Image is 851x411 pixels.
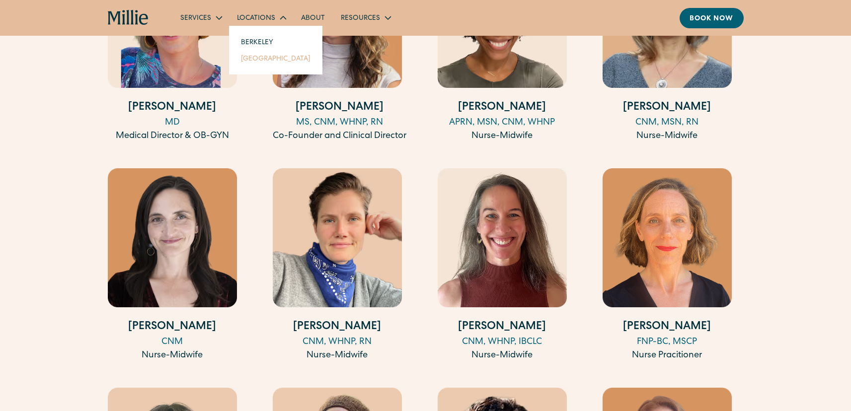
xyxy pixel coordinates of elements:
[438,116,567,130] div: APRN, MSN, CNM, WHNP
[603,130,732,143] div: Nurse-Midwife
[293,9,333,26] a: About
[603,116,732,130] div: CNM, MSN, RN
[680,8,744,28] a: Book now
[690,14,734,24] div: Book now
[273,336,402,349] div: CNM, WHNP, RN
[603,349,732,362] div: Nurse Pracitioner
[108,100,237,116] h4: [PERSON_NAME]
[108,336,237,349] div: CNM
[108,130,237,143] div: Medical Director & OB-GYN
[273,130,406,143] div: Co-Founder and Clinical Director
[603,336,732,349] div: FNP-BC, MSCP
[237,13,275,24] div: Locations
[438,168,567,362] a: [PERSON_NAME]CNM, WHNP, IBCLCNurse-Midwife
[273,168,402,362] a: [PERSON_NAME]CNM, WHNP, RNNurse-Midwife
[180,13,211,24] div: Services
[273,319,402,336] h4: [PERSON_NAME]
[172,9,229,26] div: Services
[233,34,318,50] a: Berkeley
[273,100,406,116] h4: [PERSON_NAME]
[333,9,398,26] div: Resources
[108,116,237,130] div: MD
[438,349,567,362] div: Nurse-Midwife
[603,100,732,116] h4: [PERSON_NAME]
[108,349,237,362] div: Nurse-Midwife
[438,130,567,143] div: Nurse-Midwife
[273,349,402,362] div: Nurse-Midwife
[438,336,567,349] div: CNM, WHNP, IBCLC
[233,50,318,67] a: [GEOGRAPHIC_DATA]
[273,116,406,130] div: MS, CNM, WHNP, RN
[229,9,293,26] div: Locations
[603,168,732,362] a: [PERSON_NAME]FNP-BC, MSCPNurse Pracitioner
[229,26,322,74] nav: Locations
[108,168,237,362] a: [PERSON_NAME]CNMNurse-Midwife
[438,100,567,116] h4: [PERSON_NAME]
[341,13,380,24] div: Resources
[108,319,237,336] h4: [PERSON_NAME]
[438,319,567,336] h4: [PERSON_NAME]
[603,319,732,336] h4: [PERSON_NAME]
[108,10,149,26] a: home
